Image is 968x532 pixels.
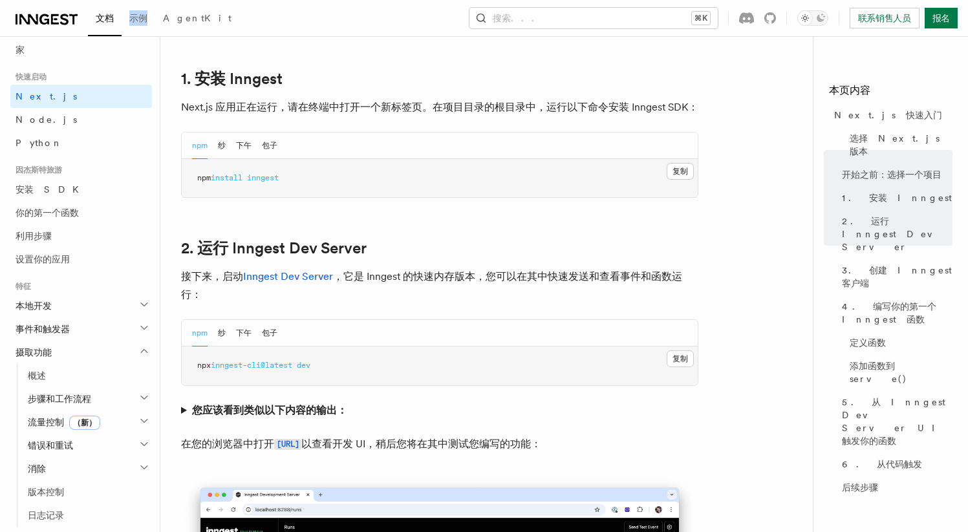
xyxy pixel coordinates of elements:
[211,173,242,182] span: install
[10,85,152,108] a: Next.js
[797,10,828,26] button: 切换暗模式
[10,131,152,154] a: Python
[23,387,152,410] button: 步骤和工作流程
[23,410,152,434] button: 流量控制（新）
[181,101,698,113] font: Next.js 应用正在运行，请在终端中打开一个新标签页。在项目目录的根目录中，运行以下命令安装 Inngest SDK：
[837,186,952,209] a: 1. 安装 Inngest
[192,328,208,337] font: npm
[181,70,283,88] a: 1. 安装 Inngest
[16,138,63,148] font: Python
[28,487,64,497] font: 版本控制
[301,438,541,450] font: 以查看开发 UI，稍后您将在其中测试您编写的功能：
[842,265,952,288] font: 3. 创建 Inngest 客户端
[16,324,70,334] font: 事件和触发器
[181,401,698,420] summary: 您应该看到类似以下内容的输出：
[197,173,211,182] span: npm
[16,282,31,291] font: 特征
[218,328,226,337] font: 纱
[23,434,152,457] button: 错误和重试
[493,13,542,23] font: 搜索...
[274,438,301,450] a: [URL]
[23,504,152,527] a: 日志记录
[218,141,226,150] font: 纱
[181,270,682,301] font: ，它是 Inngest 的快速内存版本，您可以在其中快速发送和查看事件和函数运行：
[73,418,96,427] font: （新）
[247,173,279,182] span: inngest
[297,361,310,370] span: dev
[837,259,952,295] a: 3. 创建 Inngest 客户端
[88,4,122,36] a: 文档
[844,331,952,354] a: 定义函数
[850,8,920,28] a: 联系销售人员
[16,184,87,195] font: 安装 SDK
[16,72,47,81] font: 快速启动
[837,295,952,331] a: 4. 编写你的第一个 Inngest 函数
[10,294,152,317] button: 本地开发
[28,370,46,381] font: 概述
[842,482,878,493] font: 后续步骤
[16,91,77,101] font: Next.js
[858,13,911,23] font: 联系销售人员
[844,127,952,163] a: 选择 Next.js 版本
[181,239,367,257] font: 2. 运行 Inngest Dev Server
[16,165,62,175] font: 因杰斯特旅游
[96,13,114,23] font: 文档
[28,394,91,404] font: 步骤和工作流程
[842,193,952,203] font: 1. 安装 Inngest
[844,354,952,390] a: 添加函数到 serve()
[10,38,152,61] a: 家
[181,69,283,88] font: 1. 安装 Inngest
[236,141,252,150] font: 下午
[10,317,152,341] button: 事件和触发器
[192,404,347,416] font: 您应该看到类似以下内容的输出：
[850,361,907,384] font: 添加函数到 serve()
[10,364,152,527] div: 摄取功能
[181,270,243,282] font: 接下来，启动
[837,209,952,259] a: 2. 运行 Inngest Dev Server
[842,169,941,180] font: 开始之前：选择一个项目
[243,270,333,282] a: Inngest Dev Server
[155,4,239,35] a: AgentKit
[837,476,952,499] a: 后续步骤
[842,459,922,469] font: 6. 从代码触发
[163,13,231,23] font: AgentKit
[10,248,152,271] a: 设置你的应用
[932,13,950,23] font: 报名
[23,457,152,480] button: 消除
[211,361,292,370] span: inngest-cli@latest
[10,224,152,248] a: 利用步骤
[842,216,952,252] font: 2. 运行 Inngest Dev Server
[181,438,274,450] font: 在您的浏览器中打开
[23,364,152,387] a: 概述
[834,110,942,120] font: Next.js 快速入门
[28,463,46,474] font: 消除
[667,163,694,180] button: 复制
[850,337,886,348] font: 定义函数
[829,84,870,96] font: 本页内容
[122,4,155,35] a: 示例
[197,361,211,370] span: npx
[236,328,252,337] font: 下午
[23,480,152,504] a: 版本控制
[16,347,52,357] font: 摄取功能
[16,45,25,55] font: 家
[692,12,710,25] kbd: ⌘K
[16,254,70,264] font: 设置你的应用
[28,440,73,451] font: 错误和重试
[262,328,277,337] font: 包子
[262,141,277,150] font: 包子
[28,510,64,520] font: 日志记录
[925,8,958,28] a: 报名
[837,163,952,186] a: 开始之前：选择一个项目
[842,397,946,446] font: 5. 从 Inngest Dev Server UI 触发你的函数
[16,207,79,218] font: 你的第一个函数
[667,350,694,367] button: 复制
[10,341,152,364] button: 摄取功能
[850,133,940,156] font: 选择 Next.js 版本
[28,417,64,427] font: 流量控制
[829,103,952,127] a: Next.js 快速入门
[842,301,936,325] font: 4. 编写你的第一个 Inngest 函数
[274,439,301,450] code: [URL]
[469,8,718,28] button: 搜索...⌘K
[10,108,152,131] a: Node.js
